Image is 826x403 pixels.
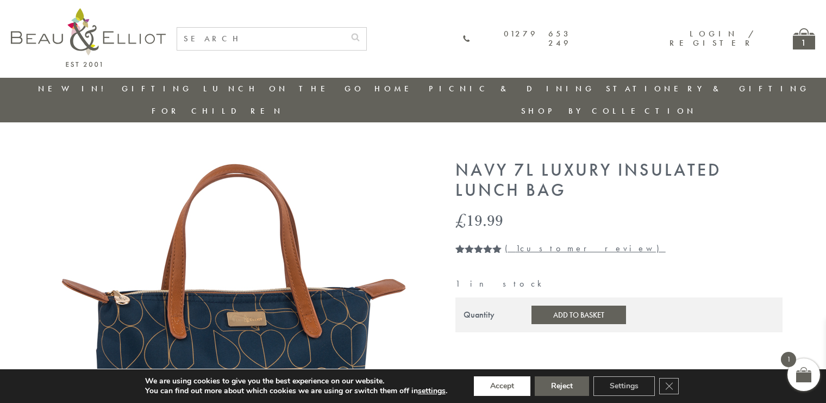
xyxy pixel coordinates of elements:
button: settings [418,386,446,396]
input: SEARCH [177,28,345,50]
a: Stationery & Gifting [606,83,810,94]
button: Accept [474,376,530,396]
a: Gifting [122,83,192,94]
iframe: Secure express checkout frame [453,339,785,365]
bdi: 19.99 [455,209,503,231]
button: Close GDPR Cookie Banner [659,378,679,394]
div: Quantity [464,310,495,320]
span: £ [455,209,466,231]
p: 1 in stock [455,279,783,289]
img: logo [11,8,166,67]
a: 1 [793,28,815,49]
p: You can find out more about which cookies we are using or switch them off in . [145,386,447,396]
a: Login / Register [669,28,755,48]
span: 1 [516,243,520,254]
a: For Children [152,106,284,116]
a: Shop by collection [521,106,697,116]
button: Settings [593,376,655,396]
a: Home [374,83,418,94]
a: Lunch On The Go [203,83,364,94]
a: New in! [38,83,111,94]
a: (1customer review) [505,243,666,254]
span: Rated out of 5 based on customer rating [455,244,502,292]
button: Reject [535,376,589,396]
button: Add to Basket [531,306,626,324]
a: 01279 653 249 [462,29,571,48]
div: Rated 5.00 out of 5 [455,244,502,253]
h1: Navy 7L Luxury Insulated Lunch Bag [455,160,783,201]
a: Picnic & Dining [429,83,595,94]
span: 1 [781,352,796,367]
p: We are using cookies to give you the best experience on our website. [145,376,447,386]
span: 1 [455,244,460,266]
